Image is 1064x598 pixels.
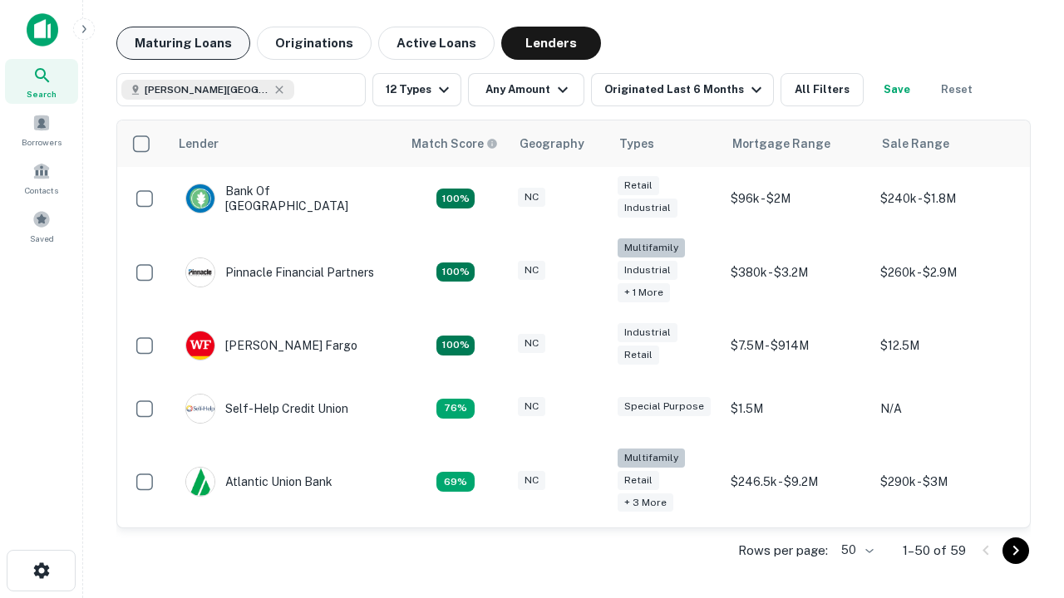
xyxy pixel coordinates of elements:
[604,80,766,100] div: Originated Last 6 Months
[185,184,385,213] div: Bank Of [GEOGRAPHIC_DATA]
[872,230,1022,314] td: $260k - $2.9M
[591,73,774,106] button: Originated Last 6 Months
[436,472,475,492] div: Matching Properties: 10, hasApolloMatch: undefined
[22,135,62,149] span: Borrowers
[185,394,348,424] div: Self-help Credit Union
[518,397,545,416] div: NC
[116,27,250,60] button: Maturing Loans
[872,120,1022,167] th: Sale Range
[436,399,475,419] div: Matching Properties: 11, hasApolloMatch: undefined
[518,188,545,207] div: NC
[722,440,872,524] td: $246.5k - $9.2M
[618,261,677,280] div: Industrial
[5,107,78,152] a: Borrowers
[882,134,949,154] div: Sale Range
[169,120,401,167] th: Lender
[781,73,864,106] button: All Filters
[411,135,498,153] div: Capitalize uses an advanced AI algorithm to match your search with the best lender. The match sco...
[186,468,214,496] img: picture
[5,59,78,104] a: Search
[872,377,1022,440] td: N/A
[186,184,214,213] img: picture
[872,167,1022,230] td: $240k - $1.8M
[1002,537,1029,564] button: Go to next page
[30,232,54,245] span: Saved
[378,27,495,60] button: Active Loans
[401,120,510,167] th: Capitalize uses an advanced AI algorithm to match your search with the best lender. The match sco...
[618,448,685,468] div: Multifamily
[436,262,475,282] div: Matching Properties: 26, hasApolloMatch: undefined
[618,397,711,416] div: Special Purpose
[145,82,269,97] span: [PERSON_NAME][GEOGRAPHIC_DATA], [GEOGRAPHIC_DATA]
[609,120,722,167] th: Types
[618,323,677,342] div: Industrial
[835,538,876,562] div: 50
[872,440,1022,524] td: $290k - $3M
[870,73,924,106] button: Save your search to get updates of matches that match your search criteria.
[411,135,495,153] h6: Match Score
[732,134,830,154] div: Mortgage Range
[618,283,670,302] div: + 1 more
[186,258,214,287] img: picture
[436,336,475,355] div: Matching Properties: 15, hasApolloMatch: undefined
[722,314,872,377] td: $7.5M - $914M
[520,134,584,154] div: Geography
[186,331,214,360] img: picture
[618,471,659,490] div: Retail
[618,199,677,218] div: Industrial
[436,189,475,208] div: Matching Properties: 15, hasApolloMatch: undefined
[468,73,584,106] button: Any Amount
[27,87,57,100] span: Search
[501,27,601,60] button: Lenders
[872,314,1022,377] td: $12.5M
[372,73,461,106] button: 12 Types
[510,120,609,167] th: Geography
[903,541,966,561] p: 1–50 of 59
[5,155,78,200] a: Contacts
[619,134,654,154] div: Types
[722,120,872,167] th: Mortgage Range
[5,203,78,248] a: Saved
[518,334,545,353] div: NC
[618,493,673,512] div: + 3 more
[518,471,545,490] div: NC
[930,73,983,106] button: Reset
[185,331,357,360] div: [PERSON_NAME] Fargo
[722,230,872,314] td: $380k - $3.2M
[185,467,332,497] div: Atlantic Union Bank
[722,377,872,440] td: $1.5M
[981,412,1064,492] iframe: Chat Widget
[186,395,214,423] img: picture
[722,167,872,230] td: $96k - $2M
[518,261,545,280] div: NC
[185,257,374,287] div: Pinnacle Financial Partners
[618,238,685,257] div: Multifamily
[179,134,219,154] div: Lender
[27,13,58,47] img: capitalize-icon.png
[618,346,659,365] div: Retail
[618,176,659,195] div: Retail
[25,184,58,197] span: Contacts
[257,27,372,60] button: Originations
[738,541,828,561] p: Rows per page:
